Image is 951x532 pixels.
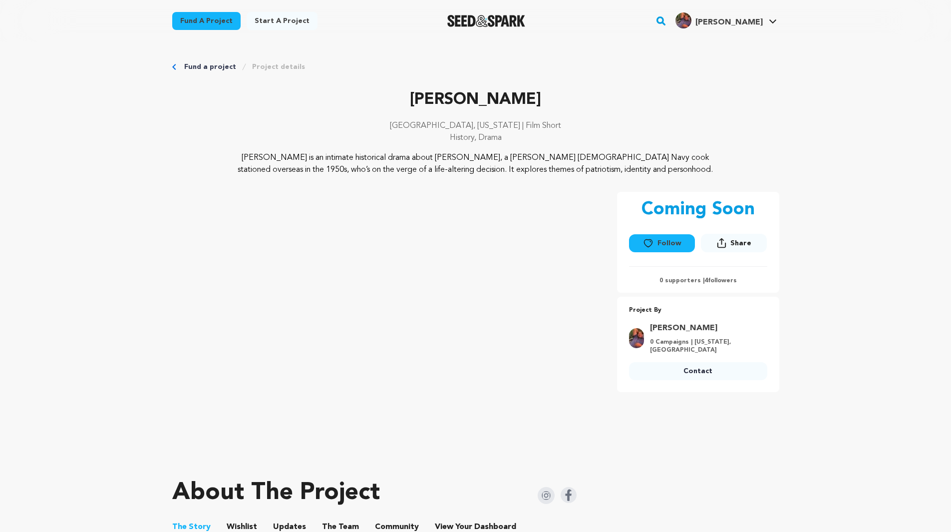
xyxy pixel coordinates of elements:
[701,234,767,252] button: Share
[675,12,763,28] div: Devin M.'s Profile
[629,305,767,316] p: Project By
[447,15,526,27] a: Seed&Spark Homepage
[538,487,555,504] img: Seed&Spark Instagram Icon
[184,62,236,72] a: Fund a project
[641,200,755,220] p: Coming Soon
[172,132,779,144] p: History, Drama
[561,487,577,503] img: Seed&Spark Facebook Icon
[675,12,691,28] img: e4c9e9f1e4653a8c.jpg
[695,18,763,26] span: [PERSON_NAME]
[701,234,767,256] span: Share
[629,328,644,348] img: e4c9e9f1e4653a8c.jpg
[233,152,718,176] p: [PERSON_NAME] is an intimate historical drama about [PERSON_NAME], a [PERSON_NAME] [DEMOGRAPHIC_D...
[172,62,779,72] div: Breadcrumb
[172,12,241,30] a: Fund a project
[252,62,305,72] a: Project details
[629,362,767,380] a: Contact
[172,88,779,112] p: [PERSON_NAME]
[172,120,779,132] p: [GEOGRAPHIC_DATA], [US_STATE] | Film Short
[704,278,708,284] span: 4
[172,481,380,505] h1: About The Project
[629,277,767,285] p: 0 supporters | followers
[650,338,761,354] p: 0 Campaigns | [US_STATE], [GEOGRAPHIC_DATA]
[673,10,779,28] a: Devin M.'s Profile
[730,238,751,248] span: Share
[247,12,317,30] a: Start a project
[629,234,695,252] button: Follow
[673,10,779,31] span: Devin M.'s Profile
[650,322,761,334] a: Goto Devin McKay profile
[447,15,526,27] img: Seed&Spark Logo Dark Mode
